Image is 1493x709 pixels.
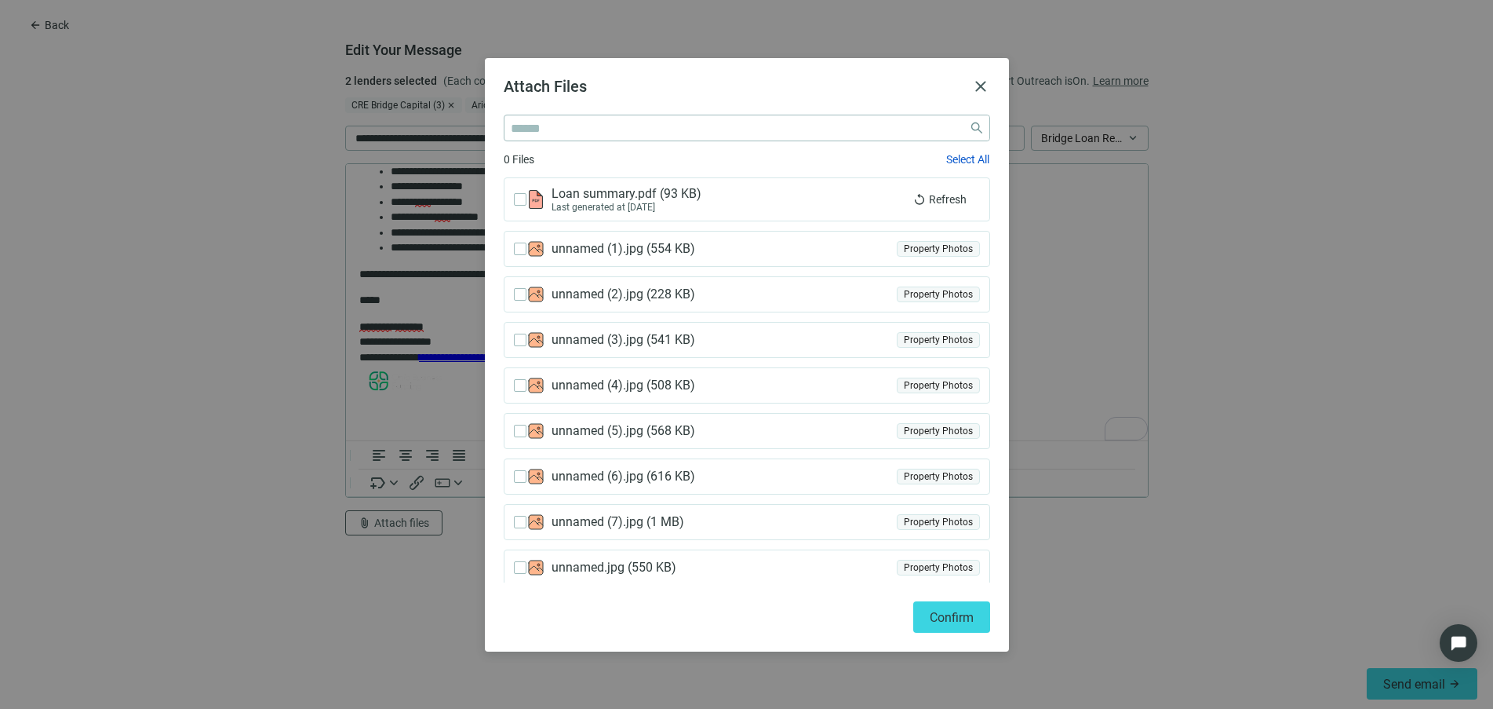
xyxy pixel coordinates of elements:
[552,241,694,257] span: unnamed (1).jpg
[657,186,708,202] span: ( 93 KB )
[897,513,980,530] div: Property Photos
[552,560,675,576] span: unnamed.jpg
[897,422,980,439] div: Property Photos
[945,152,990,166] button: Select All
[929,193,967,206] span: Refresh
[552,469,694,484] span: unnamed (6).jpg
[897,468,980,484] div: Property Photos
[643,378,694,393] span: ( 508 KB )
[504,77,587,96] span: Attach Files
[625,560,675,576] span: ( 550 KB )
[930,609,974,624] span: Confirm
[643,423,694,439] span: ( 568 KB )
[643,514,694,530] span: ( 1 MB )
[643,469,694,484] span: ( 616 KB )
[643,332,694,348] span: ( 541 KB )
[897,240,980,257] div: Property Photos
[552,186,708,202] span: Loan summary.pdf
[552,514,694,530] span: unnamed (7).jpg
[946,153,989,166] span: Select All
[897,286,980,302] div: Property Photos
[643,287,694,302] span: ( 228 KB )
[913,601,990,633] button: Confirm
[1440,624,1477,662] div: Open Intercom Messenger
[552,287,694,302] span: unnamed (2).jpg
[900,187,980,212] button: replayRefresh
[643,241,694,257] span: ( 554 KB )
[971,77,990,96] button: close
[897,331,980,348] div: Property Photos
[552,332,694,348] span: unnamed (3).jpg
[897,377,980,393] div: Property Photos
[552,202,708,213] div: Last generated at [DATE]
[552,378,694,393] span: unnamed (4).jpg
[552,423,694,439] span: unnamed (5).jpg
[504,151,534,168] span: 0 Files
[913,193,926,206] span: replay
[897,559,980,576] div: Property Photos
